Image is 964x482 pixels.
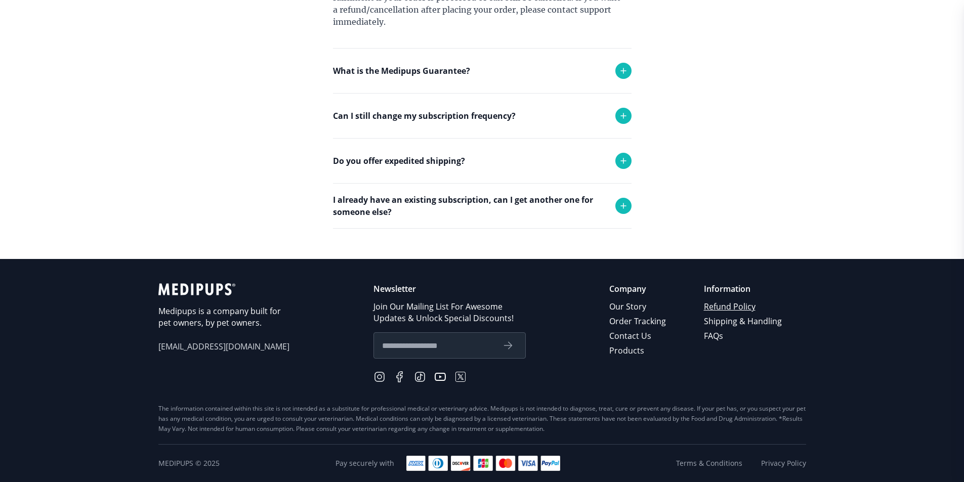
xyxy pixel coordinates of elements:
[609,329,667,343] a: Contact Us
[158,305,290,329] p: Medipups is a company built for pet owners, by pet owners.
[333,65,470,77] p: What is the Medipups Guarantee?
[333,138,632,191] div: Yes you can. Simply reach out to support and we will adjust your monthly deliveries!
[609,343,667,358] a: Products
[336,458,394,468] span: Pay securely with
[158,341,290,353] span: [EMAIL_ADDRESS][DOMAIN_NAME]
[333,194,605,218] p: I already have an existing subscription, can I get another one for someone else?
[333,228,632,281] div: Absolutely! Simply place the order and use the shipping address of the person who will receive th...
[333,93,632,158] div: If you received the wrong product or your product was damaged in transit, we will replace it with...
[676,458,742,468] a: Terms & Conditions
[158,404,806,434] div: The information contained within this site is not intended as a substitute for professional medic...
[158,458,220,468] span: Medipups © 2025
[609,299,667,314] a: Our Story
[761,458,806,468] a: Privacy Policy
[406,456,560,471] img: payment methods
[704,283,783,295] p: Information
[609,314,667,329] a: Order Tracking
[704,314,783,329] a: Shipping & Handling
[373,283,526,295] p: Newsletter
[704,299,783,314] a: Refund Policy
[333,183,632,236] div: Yes we do! Please reach out to support and we will try to accommodate any request.
[333,110,516,122] p: Can I still change my subscription frequency?
[609,283,667,295] p: Company
[373,301,526,324] p: Join Our Mailing List For Awesome Updates & Unlock Special Discounts!
[333,155,465,167] p: Do you offer expedited shipping?
[704,329,783,343] a: FAQs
